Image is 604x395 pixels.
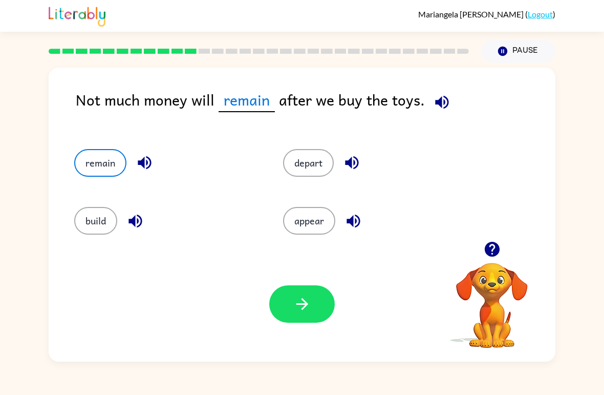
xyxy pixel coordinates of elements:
[74,207,117,235] button: build
[49,4,105,27] img: Literably
[441,247,543,349] video: Your browser must support playing .mp4 files to use Literably. Please try using another browser.
[76,88,555,129] div: Not much money will after we buy the toys.
[418,9,525,19] span: Mariangela [PERSON_NAME]
[219,88,275,112] span: remain
[283,149,334,177] button: depart
[418,9,555,19] div: ( )
[528,9,553,19] a: Logout
[283,207,335,235] button: appear
[481,39,555,63] button: Pause
[74,149,126,177] button: remain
